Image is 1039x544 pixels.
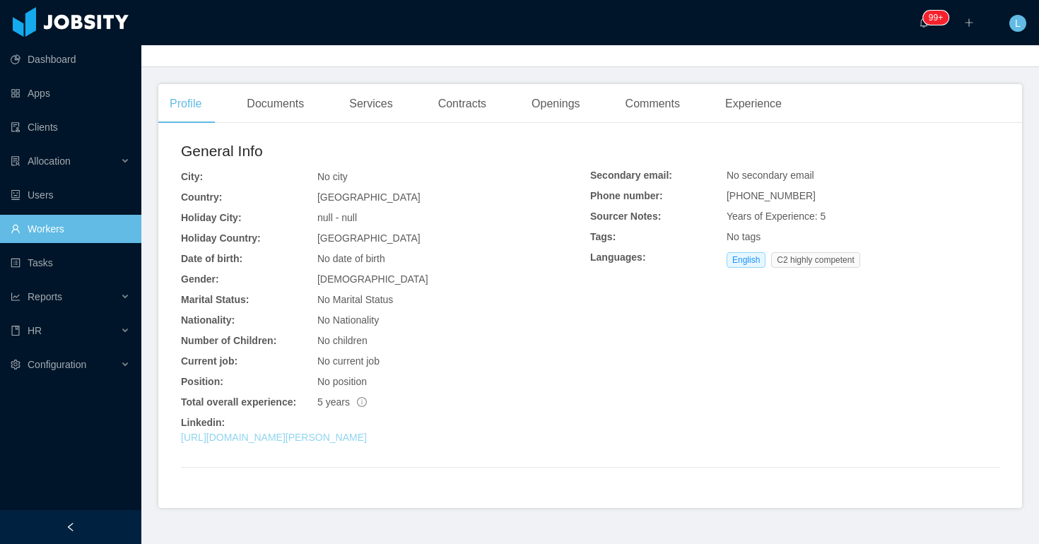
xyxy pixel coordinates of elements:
[964,18,974,28] i: icon: plus
[923,11,949,25] sup: 2131
[11,326,20,336] i: icon: book
[11,156,20,166] i: icon: solution
[11,113,130,141] a: icon: auditClients
[181,314,235,326] b: Nationality:
[1015,15,1021,32] span: L
[427,84,498,124] div: Contracts
[235,84,315,124] div: Documents
[919,18,929,28] i: icon: bell
[357,397,367,407] span: info-circle
[338,84,404,124] div: Services
[317,314,379,326] span: No Nationality
[28,155,71,167] span: Allocation
[727,252,765,268] span: English
[181,355,237,367] b: Current job:
[11,360,20,369] i: icon: setting
[11,215,130,243] a: icon: userWorkers
[181,171,203,182] b: City:
[28,325,42,336] span: HR
[181,273,219,285] b: Gender:
[317,273,428,285] span: [DEMOGRAPHIC_DATA]
[317,396,367,408] span: 5 years
[181,294,249,305] b: Marital Status:
[317,294,393,305] span: No Marital Status
[590,211,661,222] b: Sourcer Notes:
[771,252,859,268] span: C2 highly competent
[181,253,242,264] b: Date of birth:
[520,84,592,124] div: Openings
[317,232,421,244] span: [GEOGRAPHIC_DATA]
[614,84,691,124] div: Comments
[317,355,380,367] span: No current job
[181,212,242,223] b: Holiday City:
[317,376,367,387] span: No position
[727,230,999,244] div: No tags
[590,252,646,263] b: Languages:
[317,171,348,182] span: No city
[28,359,86,370] span: Configuration
[11,249,130,277] a: icon: profileTasks
[727,170,814,181] span: No secondary email
[11,79,130,107] a: icon: appstoreApps
[727,190,816,201] span: [PHONE_NUMBER]
[590,170,672,181] b: Secondary email:
[28,291,62,302] span: Reports
[590,190,663,201] b: Phone number:
[181,417,225,428] b: Linkedin:
[317,253,385,264] span: No date of birth
[181,140,590,162] h2: General Info
[317,191,421,203] span: [GEOGRAPHIC_DATA]
[317,212,357,223] span: null - null
[317,335,368,346] span: No children
[181,191,222,203] b: Country:
[727,211,826,222] span: Years of Experience: 5
[714,84,793,124] div: Experience
[181,376,223,387] b: Position:
[158,84,213,124] div: Profile
[11,45,130,73] a: icon: pie-chartDashboard
[11,181,130,209] a: icon: robotUsers
[181,335,276,346] b: Number of Children:
[181,432,367,443] a: [URL][DOMAIN_NAME][PERSON_NAME]
[181,396,296,408] b: Total overall experience:
[181,232,261,244] b: Holiday Country:
[590,231,616,242] b: Tags:
[11,292,20,302] i: icon: line-chart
